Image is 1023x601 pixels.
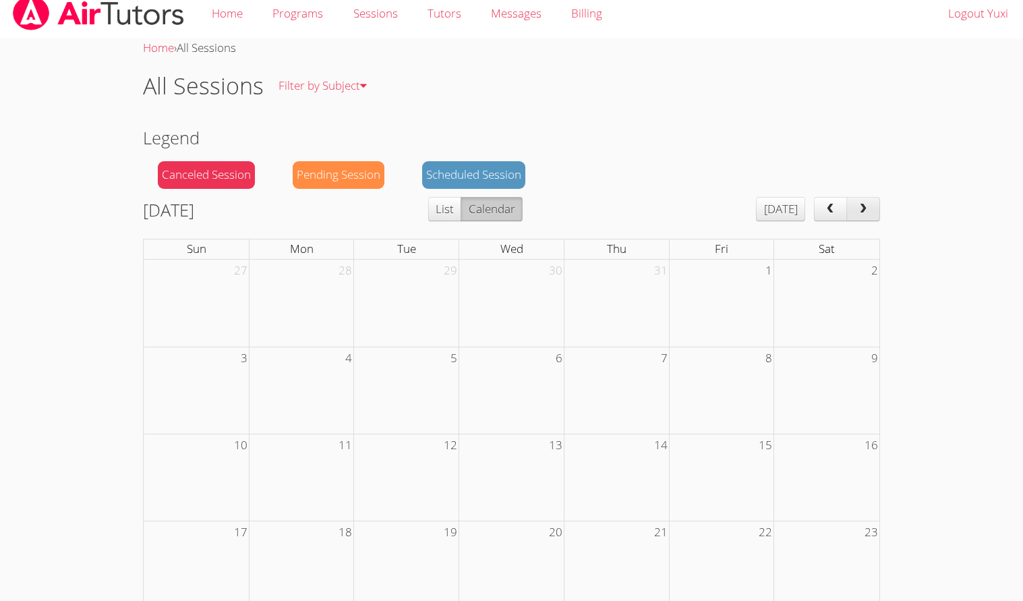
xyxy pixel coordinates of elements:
span: 31 [653,260,669,282]
span: 2 [870,260,879,282]
span: 4 [344,347,353,370]
div: Scheduled Session [422,161,525,189]
span: 22 [757,521,773,544]
span: All Sessions [177,40,236,55]
span: Fri [715,241,728,256]
button: prev [814,197,848,221]
div: Canceled Session [158,161,255,189]
span: Sat [819,241,835,256]
span: 15 [757,434,773,457]
div: Pending Session [293,161,384,189]
span: 14 [653,434,669,457]
span: Tue [397,241,416,256]
button: next [846,197,880,221]
span: 6 [554,347,564,370]
a: Filter by Subject [264,61,382,111]
span: 27 [233,260,249,282]
span: 11 [337,434,353,457]
span: 18 [337,521,353,544]
span: Messages [491,5,542,21]
span: 16 [863,434,879,457]
span: 19 [442,521,459,544]
span: 8 [764,347,773,370]
span: Wed [500,241,523,256]
button: List [428,197,461,221]
span: 3 [239,347,249,370]
span: 10 [233,434,249,457]
span: 13 [548,434,564,457]
span: 28 [337,260,353,282]
span: 17 [233,521,249,544]
div: › [143,38,879,58]
button: Calendar [461,197,522,221]
h2: Legend [143,125,879,150]
button: [DATE] [756,197,805,221]
span: 29 [442,260,459,282]
span: Thu [607,241,626,256]
span: 9 [870,347,879,370]
span: 20 [548,521,564,544]
h2: [DATE] [143,197,194,223]
span: Mon [290,241,314,256]
a: Home [143,40,174,55]
span: 7 [660,347,669,370]
span: 12 [442,434,459,457]
span: Sun [187,241,206,256]
span: 21 [653,521,669,544]
span: 23 [863,521,879,544]
span: 1 [764,260,773,282]
span: 30 [548,260,564,282]
span: 5 [449,347,459,370]
h1: All Sessions [143,69,264,103]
